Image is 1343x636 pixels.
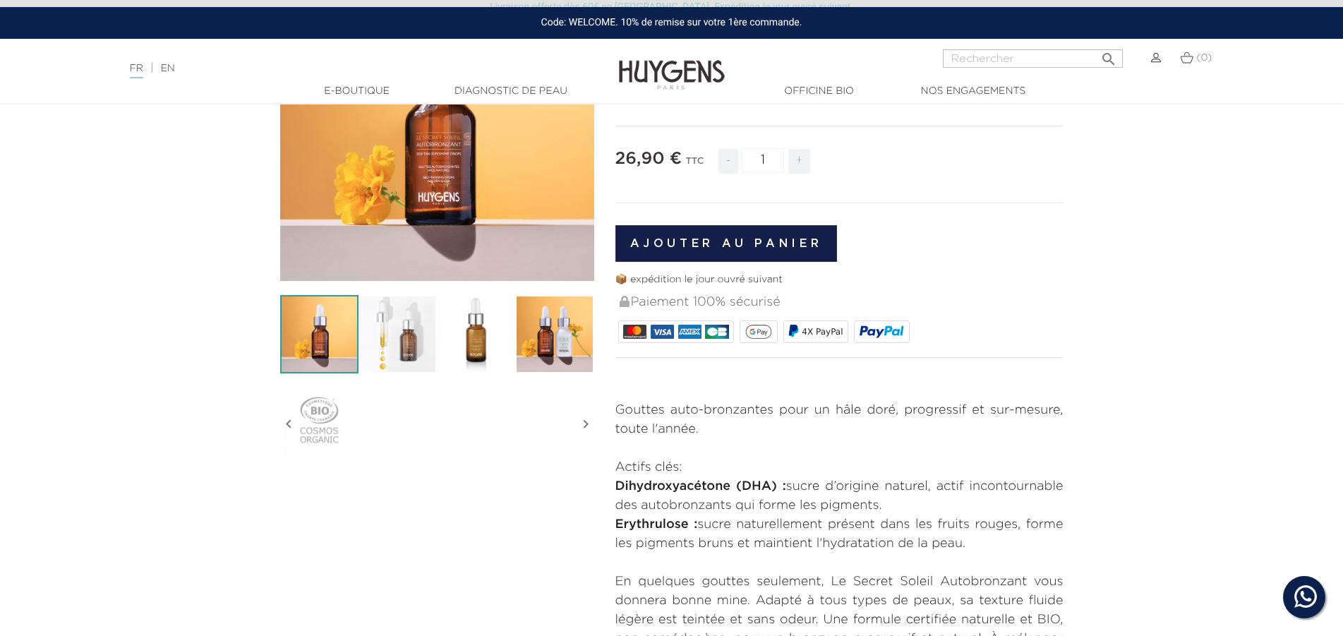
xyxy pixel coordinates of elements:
[615,272,1064,287] p: 📦 expédition le jour ouvré suivant
[577,389,594,460] i: 
[615,518,698,531] strong: Erythrulose :
[1100,47,1117,64] i: 
[615,477,1064,515] p: sucre d’origine naturel, actif incontournable des autobronzants qui forme les pigments.
[685,146,704,184] div: TTC
[745,325,772,339] img: google_pay
[1096,45,1121,64] button: 
[615,458,1064,477] p: Actifs clés:
[440,84,582,99] a: Diagnostic de peau
[943,49,1123,68] input: Rechercher
[287,84,428,99] a: E-Boutique
[802,327,843,337] span: 4X PayPal
[651,325,674,339] img: VISA
[618,287,1064,318] div: Paiement 100% sécurisé
[123,60,549,77] div: |
[615,401,1064,439] p: Gouttes auto-bronzantes pour un hâle doré, progressif et sur-mesure, toute l'année.
[615,225,838,262] button: Ajouter au panier
[749,84,890,99] a: Officine Bio
[160,64,174,73] a: EN
[678,325,701,339] img: AMEX
[742,148,784,173] input: Quantité
[280,295,359,373] img: Le Secret Soleil Autobronzant
[615,480,786,493] strong: Dihydroxyacétone (DHA) :
[615,150,682,167] span: 26,90 €
[619,37,725,92] img: Huygens
[280,389,297,460] i: 
[788,149,811,174] span: +
[130,64,143,78] a: FR
[615,515,1064,553] p: sucre naturellement présent dans les fruits rouges, forme les pigments bruns et maintient l'hydra...
[705,325,728,339] img: CB_NATIONALE
[1196,53,1212,63] span: (0)
[903,84,1044,99] a: Nos engagements
[623,325,646,339] img: MASTERCARD
[718,149,738,174] span: -
[620,296,630,307] img: Paiement 100% sécurisé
